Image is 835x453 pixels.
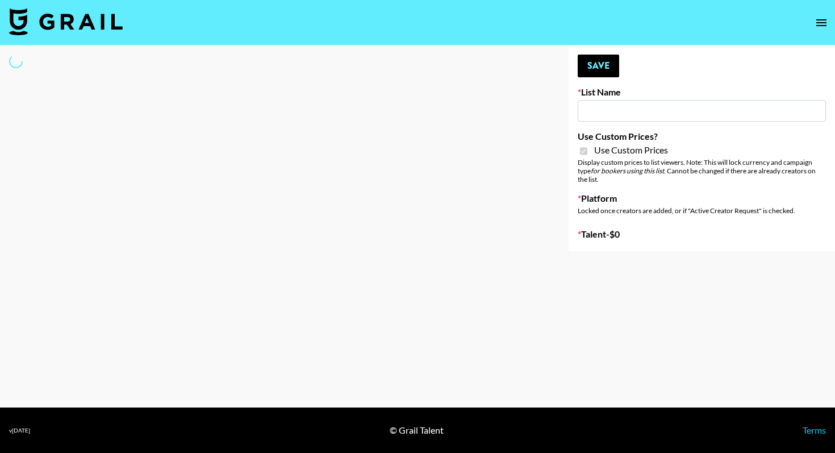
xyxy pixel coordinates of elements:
[390,425,444,436] div: © Grail Talent
[9,427,30,434] div: v [DATE]
[578,55,619,77] button: Save
[578,206,826,215] div: Locked once creators are added, or if "Active Creator Request" is checked.
[591,167,664,175] em: for bookers using this list
[810,11,833,34] button: open drawer
[578,131,826,142] label: Use Custom Prices?
[9,8,123,35] img: Grail Talent
[594,144,668,156] span: Use Custom Prices
[578,193,826,204] label: Platform
[578,228,826,240] label: Talent - $ 0
[578,86,826,98] label: List Name
[578,158,826,184] div: Display custom prices to list viewers. Note: This will lock currency and campaign type . Cannot b...
[803,425,826,435] a: Terms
